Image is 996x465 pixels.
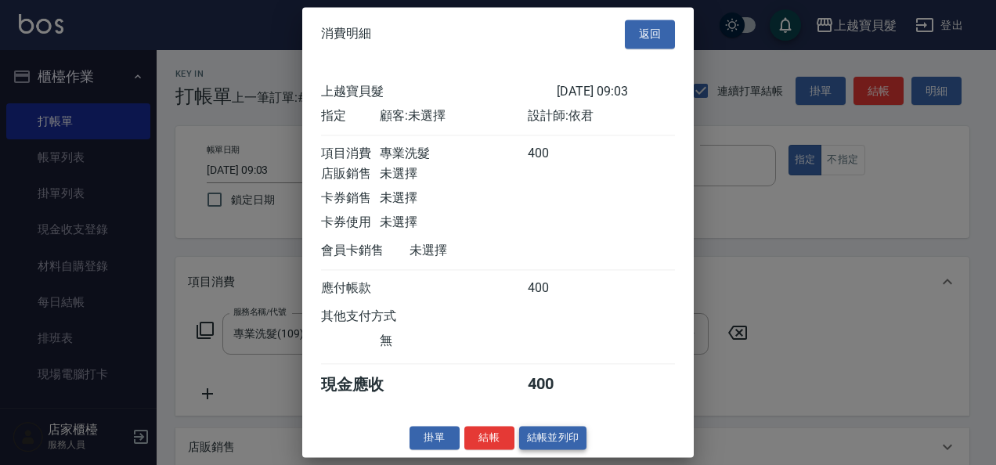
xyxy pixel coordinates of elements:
[528,374,586,395] div: 400
[321,166,380,182] div: 店販銷售
[528,280,586,297] div: 400
[321,374,410,395] div: 現金應收
[321,84,557,100] div: 上越寶貝髮
[519,426,587,450] button: 結帳並列印
[464,426,514,450] button: 結帳
[380,108,527,124] div: 顧客: 未選擇
[528,146,586,162] div: 400
[625,20,675,49] button: 返回
[380,333,527,349] div: 無
[321,190,380,207] div: 卡券銷售
[380,214,527,231] div: 未選擇
[321,146,380,162] div: 項目消費
[321,243,410,259] div: 會員卡銷售
[380,146,527,162] div: 專業洗髮
[380,166,527,182] div: 未選擇
[557,84,675,100] div: [DATE] 09:03
[321,280,380,297] div: 應付帳款
[380,190,527,207] div: 未選擇
[321,27,371,42] span: 消費明細
[410,426,460,450] button: 掛單
[410,243,557,259] div: 未選擇
[528,108,675,124] div: 設計師: 依君
[321,308,439,325] div: 其他支付方式
[321,108,380,124] div: 指定
[321,214,380,231] div: 卡券使用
